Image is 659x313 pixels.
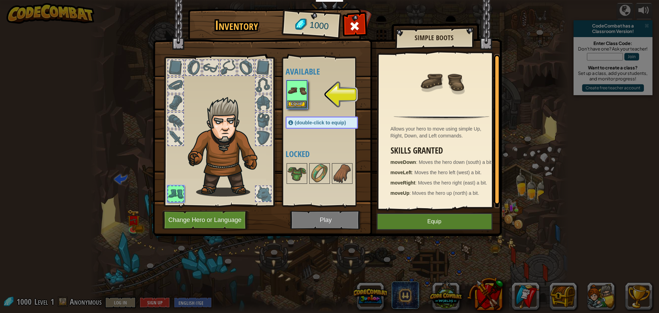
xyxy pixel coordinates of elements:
[193,18,280,33] h1: Inventory
[391,180,415,186] strong: moveRight
[415,170,482,175] span: Moves the hero left (west) a bit.
[416,159,419,165] span: :
[162,211,250,230] button: Change Hero or Language
[419,159,493,165] span: Moves the hero down (south) a bit.
[394,115,489,120] img: hr.png
[333,164,352,183] img: portrait.png
[415,180,418,186] span: :
[409,190,412,196] span: :
[391,125,496,139] div: Allows your hero to move using simple Up, Right, Down, and Left commands.
[377,213,493,230] button: Equip
[391,190,409,196] strong: moveUp
[309,19,329,33] span: 1000
[287,164,307,183] img: portrait.png
[287,101,307,108] button: Equip
[418,180,487,186] span: Moves the hero right (east) a bit.
[412,170,415,175] span: :
[412,190,479,196] span: Moves the hero up (north) a bit.
[185,97,269,197] img: hair_m2.png
[419,59,464,104] img: portrait.png
[391,170,412,175] strong: moveLeft
[287,81,307,100] img: portrait.png
[295,120,346,125] span: (double-click to equip)
[310,164,329,183] img: portrait.png
[391,159,416,165] strong: moveDown
[286,67,372,76] h4: Available
[402,34,466,42] h2: Simple Boots
[286,149,372,158] h4: Locked
[391,146,496,155] h3: Skills Granted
